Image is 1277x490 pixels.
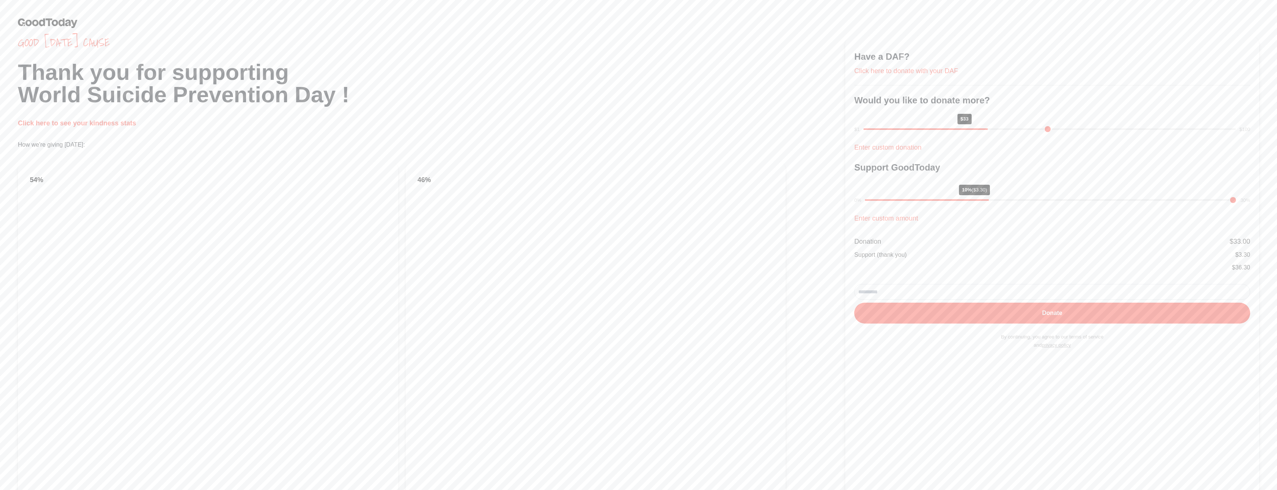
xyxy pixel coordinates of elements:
[854,126,859,133] div: $1
[1239,252,1250,258] span: 3.30
[18,18,78,28] img: GoodToday
[18,119,136,127] a: Click here to see your kindness stats
[1239,126,1250,133] div: $100
[1240,197,1250,204] div: 30%
[854,236,881,247] div: Donation
[854,215,918,222] a: Enter custom amount
[18,36,845,49] span: Good [DATE] cause
[854,162,1250,174] h3: Support GoodToday
[1042,342,1071,348] a: privacy policy
[959,185,990,195] div: 10%
[854,303,1250,324] button: Donate
[25,169,48,191] div: 54 %
[957,114,972,124] div: $33
[854,51,1250,63] h3: Have a DAF?
[1235,250,1250,259] div: $
[1232,263,1250,272] div: $
[18,61,845,106] h1: Thank you for supporting World Suicide Prevention Day !
[854,197,861,204] div: 0%
[1233,238,1250,245] span: 33.00
[413,169,435,191] div: 46 %
[18,140,845,149] p: How we're giving [DATE]:
[854,67,958,75] a: Click here to donate with your DAF
[854,250,907,259] div: Support (thank you)
[1235,264,1250,271] span: 36.30
[854,144,921,151] a: Enter custom donation
[854,94,1250,106] h3: Would you like to donate more?
[854,333,1250,349] p: By continuing, you agree to our terms of service and
[972,187,987,193] span: ($3.30)
[1230,236,1250,247] div: $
